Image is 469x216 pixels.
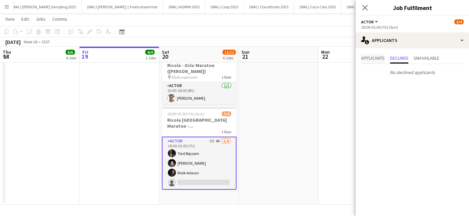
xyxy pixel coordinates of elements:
span: Rådhusplassen [172,75,198,80]
button: (WAL) ADMIN 2025 [163,0,205,13]
app-card-role: Actor1/110:00-18:00 (8h)[PERSON_NAME] [162,82,236,105]
h3: Ricola - Oslo Maraton ([PERSON_NAME]) [162,62,236,74]
span: 4/4 [145,50,155,55]
div: [DATE] [5,39,21,45]
a: View [3,15,17,23]
span: Declined [390,56,408,60]
span: 1 Role [222,129,231,134]
span: Edit [21,16,29,22]
a: Edit [19,15,32,23]
span: Comms [52,16,67,22]
span: View [5,16,15,22]
span: 21 [240,53,249,60]
button: (WAL) Coop 2025 [205,0,244,13]
app-job-card: 10:00-18:00 (8h)1/1Ricola - Oslo Maraton ([PERSON_NAME]) Rådhusplassen1 RoleActor1/110:00-18:00 (... [162,53,236,105]
app-card-role: Actor5I4A3/418:00-01:00 (7h)Tord Røysom[PERSON_NAME]Malk Adwan [162,137,236,190]
div: 18:00-01:00 (7h) (Sun) [361,25,464,30]
div: CEST [41,39,50,44]
div: 4 Jobs [66,55,76,60]
button: (WAL) [PERSON_NAME] Sampling 2025 [6,0,82,13]
span: 11/12 [223,50,236,55]
span: Unavailable [414,56,439,60]
button: Actor [361,19,379,24]
span: Mon [321,49,330,55]
span: Thu [3,49,11,55]
span: 19 [81,53,88,60]
button: (WAL) Coca Cola 2025 [294,0,341,13]
span: 18 [2,53,11,60]
button: (WAL) [PERSON_NAME] // Festivalsommer [82,0,163,13]
h3: Job Fulfilment [356,3,469,12]
button: (WAL) Clausthaler 2025 [244,0,294,13]
span: 18:00-01:00 (7h) (Sun) [167,111,204,116]
app-job-card: 18:00-01:00 (7h) (Sun)3/4Ricola [GEOGRAPHIC_DATA] Maraton - [GEOGRAPHIC_DATA]1 RoleActor5I4A3/418... [162,107,236,190]
span: 3/4 [454,19,464,24]
a: Jobs [33,15,48,23]
span: 3/4 [222,111,231,116]
span: 1 Role [222,75,231,80]
a: Comms [50,15,70,23]
span: 20 [161,53,169,60]
span: Sun [241,49,249,55]
div: Applicants [356,32,469,48]
span: Week 38 [22,39,39,44]
h3: Ricola [GEOGRAPHIC_DATA] Maraton - [GEOGRAPHIC_DATA] [162,117,236,129]
span: Sat [162,49,169,55]
span: Jobs [36,16,46,22]
span: Actor [361,19,374,24]
div: 2 Jobs [146,55,156,60]
span: 22 [320,53,330,60]
div: 6 Jobs [223,55,235,60]
p: No declined applicants [356,67,469,78]
button: (WAL) Vitusapotek // [GEOGRAPHIC_DATA] 2025 [341,0,432,13]
span: 6/6 [66,50,75,55]
span: Applicants [361,56,385,60]
span: Fri [82,49,88,55]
